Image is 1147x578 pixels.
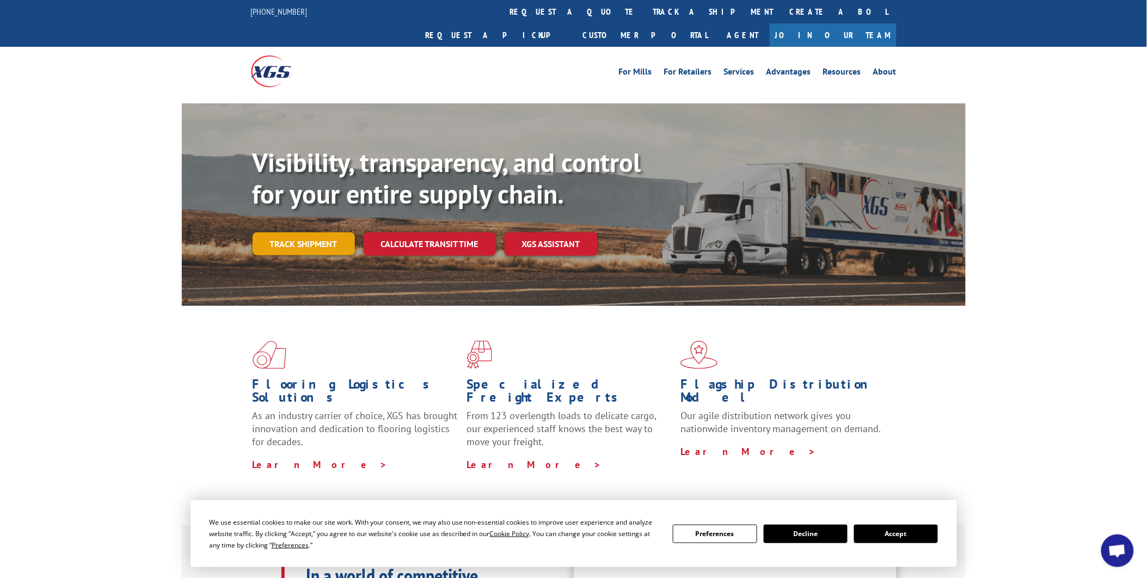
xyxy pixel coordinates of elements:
[873,67,897,79] a: About
[680,378,886,409] h1: Flagship Distribution Model
[619,67,652,79] a: For Mills
[716,23,770,47] a: Agent
[680,341,718,369] img: xgs-icon-flagship-distribution-model-red
[724,67,755,79] a: Services
[251,6,308,17] a: [PHONE_NUMBER]
[673,525,757,543] button: Preferences
[253,341,286,369] img: xgs-icon-total-supply-chain-intelligence-red
[253,458,388,471] a: Learn More >
[854,525,938,543] button: Accept
[253,145,641,211] b: Visibility, transparency, and control for your entire supply chain.
[823,67,861,79] a: Resources
[575,23,716,47] a: Customer Portal
[467,409,672,458] p: From 123 overlength loads to delicate cargo, our experienced staff knows the best way to move you...
[191,500,957,567] div: Cookie Consent Prompt
[253,232,355,255] a: Track shipment
[253,409,458,448] span: As an industry carrier of choice, XGS has brought innovation and dedication to flooring logistics...
[680,409,881,435] span: Our agile distribution network gives you nationwide inventory management on demand.
[764,525,848,543] button: Decline
[1101,534,1134,567] div: Open chat
[253,378,458,409] h1: Flooring Logistics Solutions
[680,445,816,458] a: Learn More >
[364,232,496,256] a: Calculate transit time
[770,23,897,47] a: Join Our Team
[272,540,309,550] span: Preferences
[209,516,660,551] div: We use essential cookies to make our site work. With your consent, we may also use non-essential ...
[467,458,602,471] a: Learn More >
[467,378,672,409] h1: Specialized Freight Experts
[505,232,598,256] a: XGS ASSISTANT
[418,23,575,47] a: Request a pickup
[490,529,530,538] span: Cookie Policy
[664,67,712,79] a: For Retailers
[467,341,492,369] img: xgs-icon-focused-on-flooring-red
[766,67,811,79] a: Advantages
